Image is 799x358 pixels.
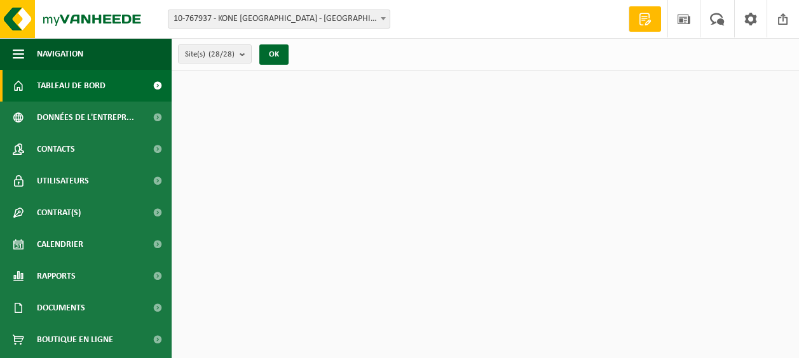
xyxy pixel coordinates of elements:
[37,292,85,324] span: Documents
[37,165,89,197] span: Utilisateurs
[168,10,390,29] span: 10-767937 - KONE BELGIUM - BRUXELLES
[37,133,75,165] span: Contacts
[37,324,113,355] span: Boutique en ligne
[37,229,83,260] span: Calendrier
[37,38,83,70] span: Navigation
[208,50,235,58] count: (28/28)
[168,10,390,28] span: 10-767937 - KONE BELGIUM - BRUXELLES
[178,44,252,63] button: Site(s)(28/28)
[37,260,76,292] span: Rapports
[37,197,81,229] span: Contrat(s)
[259,44,289,65] button: OK
[37,70,106,102] span: Tableau de bord
[185,45,235,64] span: Site(s)
[37,102,134,133] span: Données de l'entrepr...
